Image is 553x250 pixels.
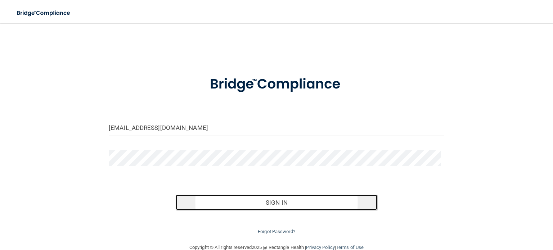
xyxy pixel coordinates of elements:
a: Terms of Use [336,245,364,250]
input: Email [109,120,444,136]
img: bridge_compliance_login_screen.278c3ca4.svg [11,6,77,21]
a: Forgot Password? [258,229,295,234]
img: bridge_compliance_login_screen.278c3ca4.svg [195,66,358,103]
button: Sign In [176,195,377,210]
iframe: Drift Widget Chat Controller [429,199,544,228]
a: Privacy Policy [306,245,334,250]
